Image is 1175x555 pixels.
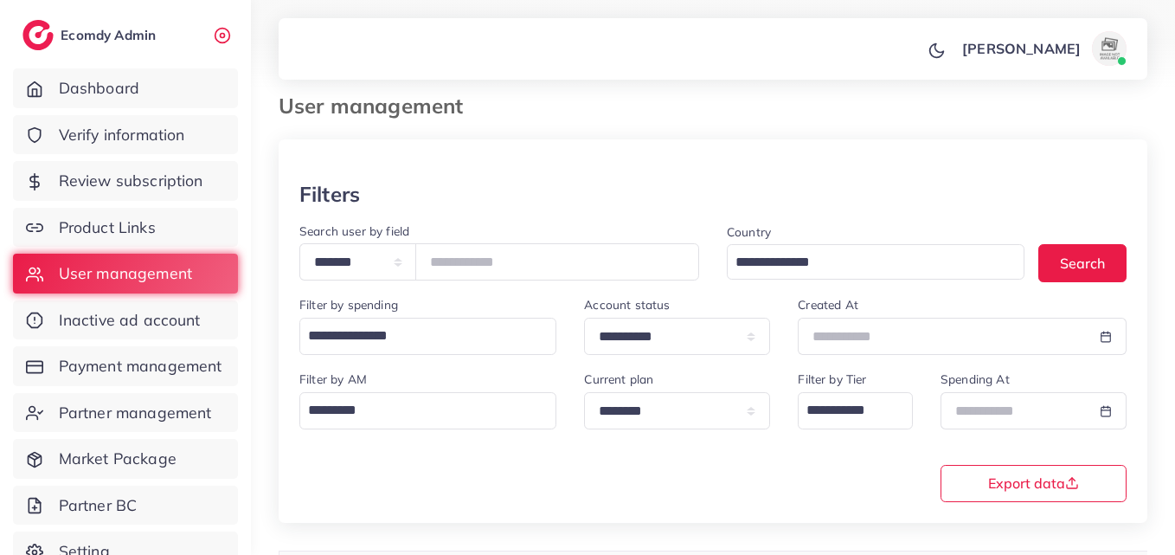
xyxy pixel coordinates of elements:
[59,355,222,378] span: Payment management
[962,38,1081,59] p: [PERSON_NAME]
[941,465,1127,502] button: Export data
[1092,31,1127,66] img: avatar
[59,77,139,100] span: Dashboard
[59,216,156,239] span: Product Links
[22,20,160,50] a: logoEcomdy Admin
[13,439,238,479] a: Market Package
[59,448,177,470] span: Market Package
[988,476,1079,490] span: Export data
[13,115,238,155] a: Verify information
[13,486,238,526] a: Partner BC
[299,182,360,207] h3: Filters
[59,262,192,285] span: User management
[13,254,238,294] a: User management
[13,208,238,248] a: Product Links
[22,20,54,50] img: logo
[800,396,890,425] input: Search for option
[584,371,653,388] label: Current plan
[302,396,534,425] input: Search for option
[59,170,203,192] span: Review subscription
[299,371,367,388] label: Filter by AM
[13,68,238,108] a: Dashboard
[299,318,556,355] div: Search for option
[59,309,201,332] span: Inactive ad account
[727,223,771,241] label: Country
[798,296,858,313] label: Created At
[299,296,398,313] label: Filter by spending
[798,371,866,388] label: Filter by Tier
[729,249,1002,276] input: Search for option
[584,296,670,313] label: Account status
[279,94,477,119] h3: User management
[299,392,556,429] div: Search for option
[1038,244,1127,281] button: Search
[59,124,185,146] span: Verify information
[13,161,238,201] a: Review subscription
[13,300,238,340] a: Inactive ad account
[953,31,1133,66] a: [PERSON_NAME]avatar
[59,402,212,424] span: Partner management
[59,494,138,517] span: Partner BC
[302,321,534,351] input: Search for option
[941,371,1010,388] label: Spending At
[727,244,1024,280] div: Search for option
[299,223,409,240] label: Search user by field
[13,393,238,433] a: Partner management
[61,27,160,43] h2: Ecomdy Admin
[798,392,913,429] div: Search for option
[13,346,238,386] a: Payment management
